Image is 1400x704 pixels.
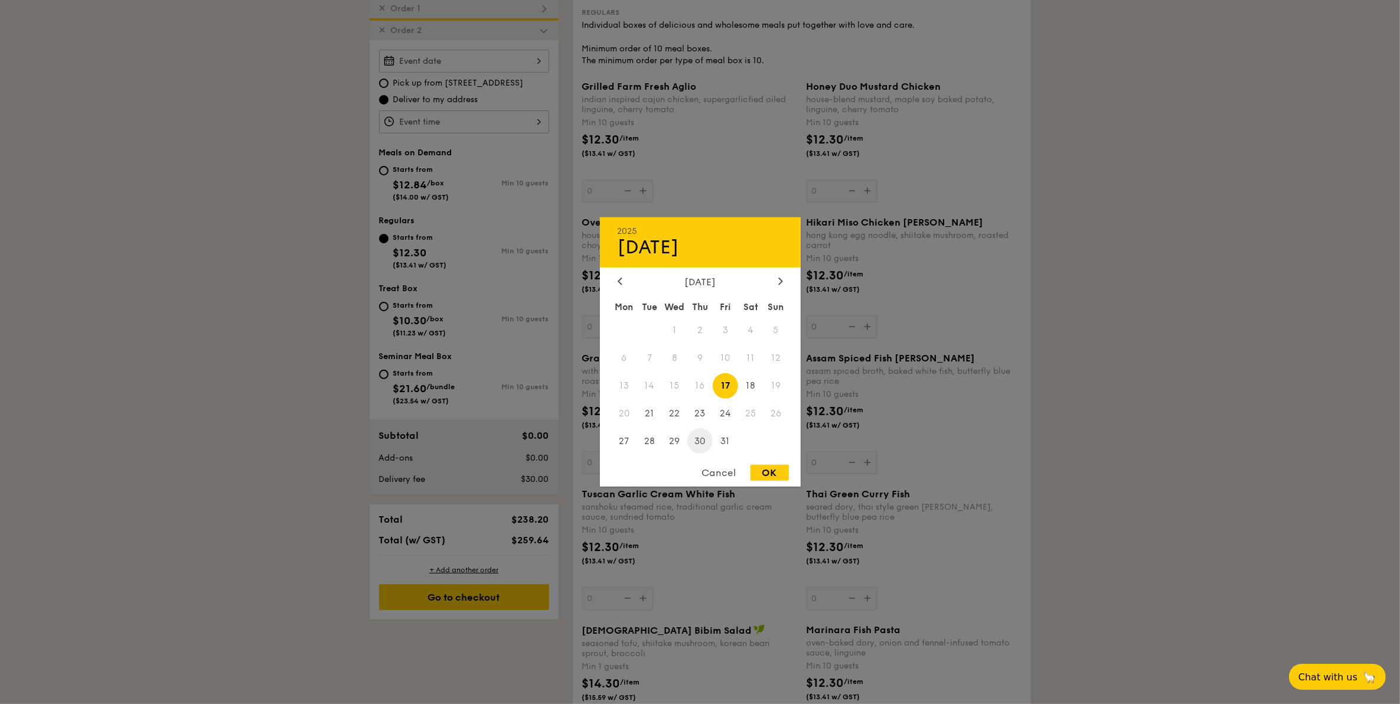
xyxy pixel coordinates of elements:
[738,346,763,371] span: 11
[662,346,687,371] span: 8
[1362,670,1376,684] span: 🦙
[738,373,763,399] span: 18
[690,465,748,481] div: Cancel
[637,296,662,318] div: Tue
[687,318,713,343] span: 2
[637,400,662,426] span: 21
[713,346,738,371] span: 10
[637,373,662,399] span: 14
[662,318,687,343] span: 1
[662,400,687,426] span: 22
[687,400,713,426] span: 23
[1289,664,1386,690] button: Chat with us🦙
[637,428,662,454] span: 28
[713,400,738,426] span: 24
[763,296,789,318] div: Sun
[713,318,738,343] span: 3
[738,296,763,318] div: Sat
[637,346,662,371] span: 7
[738,400,763,426] span: 25
[713,428,738,454] span: 31
[618,236,783,259] div: [DATE]
[612,296,637,318] div: Mon
[763,318,789,343] span: 5
[763,400,789,426] span: 26
[687,346,713,371] span: 9
[738,318,763,343] span: 4
[750,465,789,481] div: OK
[763,346,789,371] span: 12
[618,226,783,236] div: 2025
[662,296,687,318] div: Wed
[662,373,687,399] span: 15
[713,296,738,318] div: Fri
[612,428,637,454] span: 27
[618,276,783,288] div: [DATE]
[612,400,637,426] span: 20
[612,373,637,399] span: 13
[1298,672,1357,683] span: Chat with us
[713,373,738,399] span: 17
[612,346,637,371] span: 6
[763,373,789,399] span: 19
[687,428,713,454] span: 30
[687,373,713,399] span: 16
[662,428,687,454] span: 29
[687,296,713,318] div: Thu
